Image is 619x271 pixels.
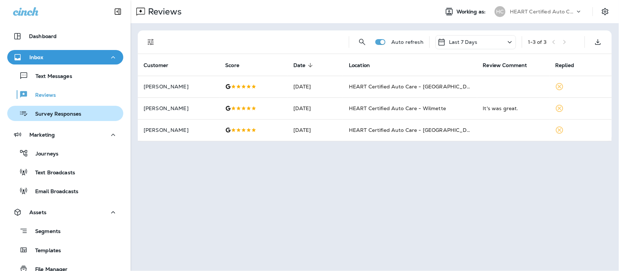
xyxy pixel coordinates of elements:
[293,62,306,68] span: Date
[288,76,343,97] td: [DATE]
[108,4,128,19] button: Collapse Sidebar
[355,35,370,49] button: Search Reviews
[29,132,55,138] p: Marketing
[225,62,239,68] span: Score
[28,170,75,176] p: Text Broadcasts
[144,127,214,133] p: [PERSON_NAME]
[349,83,479,90] span: HEART Certified Auto Care - [GEOGRAPHIC_DATA]
[7,106,123,121] button: Survey Responses
[7,205,123,220] button: Assets
[483,62,527,68] span: Review Comment
[29,33,57,39] p: Dashboard
[288,119,343,141] td: [DATE]
[555,62,583,68] span: Replied
[7,146,123,161] button: Journeys
[449,39,478,45] p: Last 7 Days
[349,127,479,133] span: HEART Certified Auto Care - [GEOGRAPHIC_DATA]
[349,62,370,68] span: Location
[144,35,158,49] button: Filters
[28,111,81,118] p: Survey Responses
[483,105,544,112] div: It's was great.
[29,54,43,60] p: Inbox
[391,39,424,45] p: Auto refresh
[28,247,61,254] p: Templates
[555,62,574,68] span: Replied
[7,50,123,64] button: Inbox
[510,9,575,14] p: HEART Certified Auto Care
[7,223,123,239] button: Segments
[293,62,315,68] span: Date
[28,188,78,195] p: Email Broadcasts
[144,105,214,111] p: [PERSON_NAME]
[7,87,123,102] button: Reviews
[7,183,123,199] button: Email Broadcasts
[144,62,168,68] span: Customer
[483,62,537,68] span: Review Comment
[28,92,56,99] p: Reviews
[28,151,58,158] p: Journeys
[7,68,123,83] button: Text Messages
[28,228,61,235] p: Segments
[144,84,214,89] p: [PERSON_NAME]
[7,29,123,43] button: Dashboard
[528,39,546,45] div: 1 - 3 of 3
[7,128,123,142] button: Marketing
[144,62,178,68] span: Customer
[495,6,505,17] div: HC
[225,62,249,68] span: Score
[28,73,72,80] p: Text Messages
[599,5,612,18] button: Settings
[7,242,123,258] button: Templates
[349,105,446,112] span: HEART Certified Auto Care - Wilmette
[29,209,46,215] p: Assets
[457,9,487,15] span: Working as:
[7,164,123,180] button: Text Broadcasts
[591,35,605,49] button: Export as CSV
[349,62,379,68] span: Location
[145,6,182,17] p: Reviews
[288,97,343,119] td: [DATE]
